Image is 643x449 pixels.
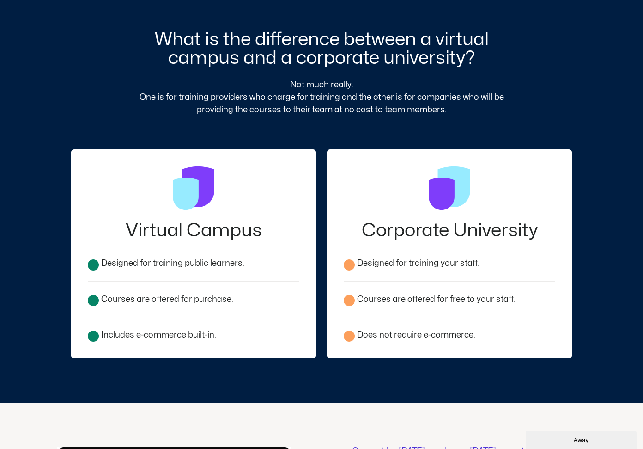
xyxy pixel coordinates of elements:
[355,329,475,341] span: Does not require e-commerce.
[129,79,514,116] div: Not much really. One is for training providers who charge for training and the other is for compa...
[171,166,216,210] img: Virtual Campus Solution
[88,221,299,240] h2: Virtual Campus
[355,257,479,270] span: Designed for training your staff.
[117,31,526,68] h2: What is the difference between a virtual campus and a corporate university?
[526,429,638,449] iframe: chat widget
[355,293,515,306] span: Courses are offered for free to your staff.
[99,329,216,341] span: Includes e-commerce built-in.
[99,293,233,306] span: Courses are offered for purchase.
[344,221,555,240] h2: Corporate University
[99,257,244,270] span: Designed for training public learners.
